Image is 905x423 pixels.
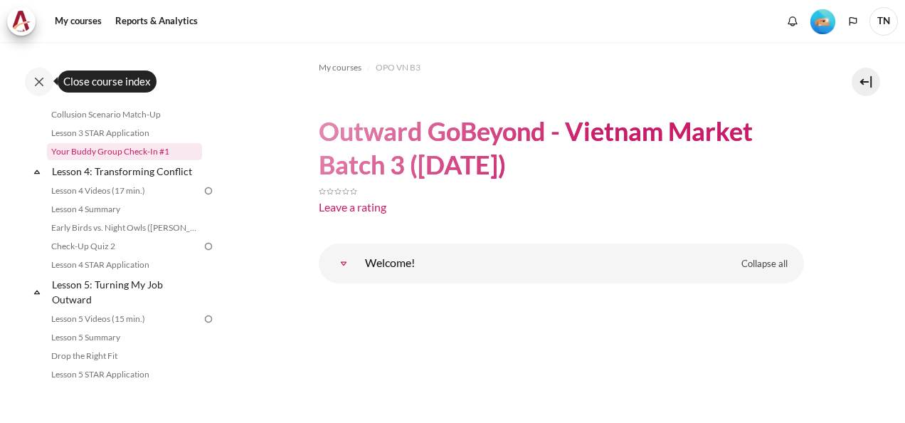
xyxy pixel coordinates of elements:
[810,9,835,34] img: Level #2
[319,200,386,214] a: Leave a rating
[50,7,107,36] a: My courses
[842,11,864,32] button: Languages
[7,7,43,36] a: Architeck Architeck
[731,252,798,276] a: Collapse all
[319,61,361,74] span: My courses
[30,164,44,179] span: Collapse
[47,329,202,346] a: Lesson 5 Summary
[47,366,202,383] a: Lesson 5 STAR Application
[47,125,202,142] a: Lesson 3 STAR Application
[50,275,202,309] a: Lesson 5: Turning My Job Outward
[47,348,202,365] a: Drop the Right Fit
[319,56,804,79] nav: Navigation bar
[47,182,202,199] a: Lesson 4 Videos (17 min.)
[50,162,202,181] a: Lesson 4: Transforming Conflict
[30,285,44,299] span: Collapse
[202,313,215,325] img: To do
[202,240,215,253] img: To do
[58,70,157,93] div: Close course index
[47,106,202,123] a: Collusion Scenario Match-Up
[782,11,803,32] div: Show notification window with no new notifications
[376,61,420,74] span: OPO VN B3
[11,11,31,32] img: Architeck
[329,249,358,278] a: Welcome!
[47,310,202,328] a: Lesson 5 Videos (15 min.)
[805,8,841,34] a: Level #2
[810,8,835,34] div: Level #2
[376,59,420,76] a: OPO VN B3
[47,256,202,273] a: Lesson 4 STAR Application
[47,201,202,218] a: Lesson 4 Summary
[47,143,202,160] a: Your Buddy Group Check-In #1
[869,7,898,36] span: TN
[741,257,788,271] span: Collapse all
[869,7,898,36] a: User menu
[47,219,202,236] a: Early Birds vs. Night Owls ([PERSON_NAME]'s Story)
[319,59,361,76] a: My courses
[47,238,202,255] a: Check-Up Quiz 2
[319,115,804,182] h1: Outward GoBeyond - Vietnam Market Batch 3 ([DATE])
[202,184,215,197] img: To do
[110,7,203,36] a: Reports & Analytics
